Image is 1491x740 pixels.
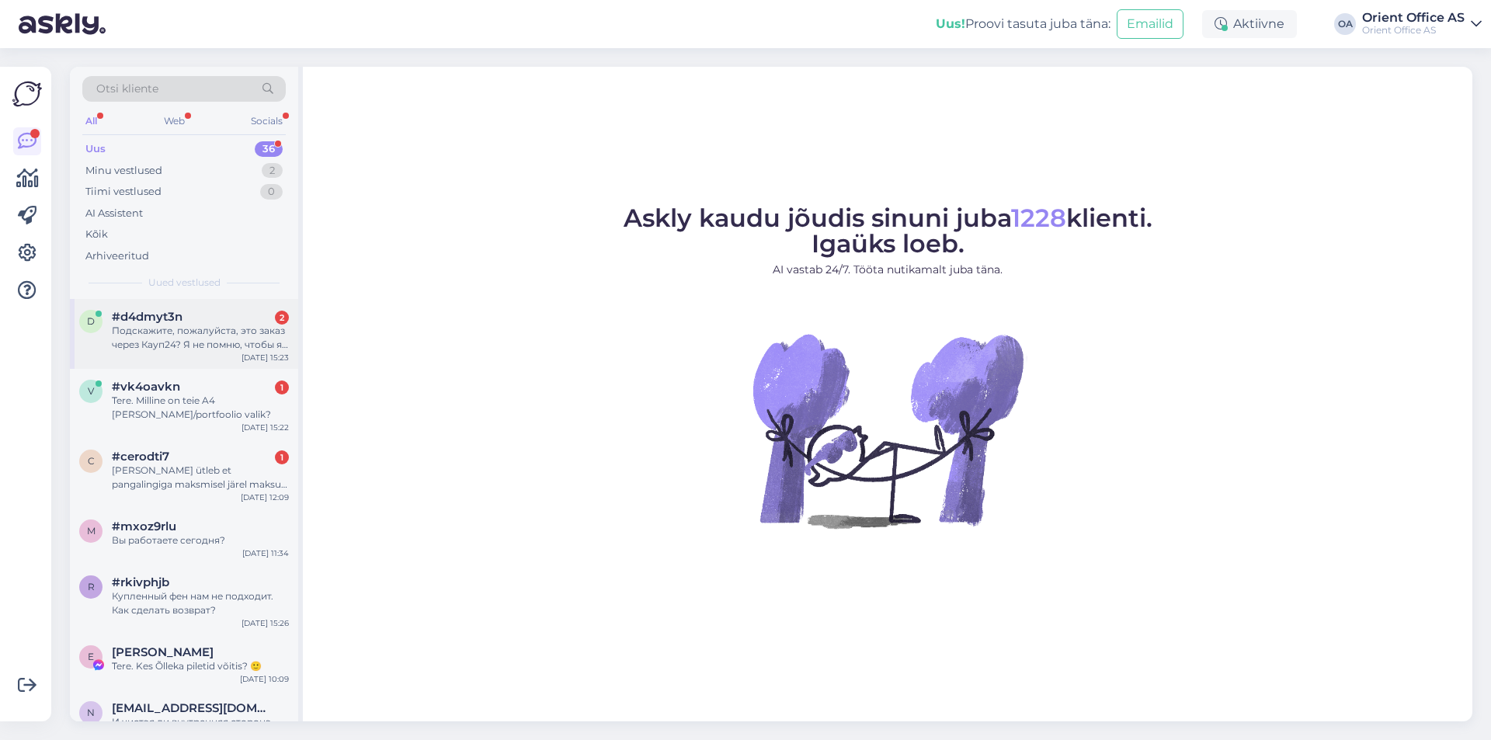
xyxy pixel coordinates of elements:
div: Orient Office AS [1362,24,1465,36]
div: [DATE] 12:09 [241,492,289,503]
img: No Chat active [748,290,1027,570]
span: n [87,707,95,718]
div: Arhiveeritud [85,248,149,264]
div: [DATE] 11:34 [242,547,289,559]
div: Подскажите, пожалуйста, это заказ через Кауп24? Я не помню, чтобы я что-то заказывал с Вашего сай... [112,324,289,352]
span: r [88,581,95,592]
div: 1 [275,380,289,394]
span: Askly kaudu jõudis sinuni juba klienti. Igaüks loeb. [624,203,1152,259]
img: Askly Logo [12,79,42,109]
div: Socials [248,111,286,131]
span: v [88,385,94,397]
p: AI vastab 24/7. Tööta nutikamalt juba täna. [624,262,1152,278]
div: Tere. Milline on teie A4 [PERSON_NAME]/portfoolio valik? [112,394,289,422]
span: 1228 [1011,203,1066,233]
span: E [88,651,94,662]
span: #cerodti7 [112,450,169,464]
div: [PERSON_NAME] ütleb et pangalingiga maksmisel järel maksu summa mingi peab olema 100 EUR vms. Ma ... [112,464,289,492]
div: [DATE] 10:09 [240,673,289,685]
span: #vk4oavkn [112,380,180,394]
span: Otsi kliente [96,81,158,97]
span: Eva-Maria Virnas [112,645,214,659]
div: Minu vestlused [85,163,162,179]
button: Emailid [1117,9,1183,39]
div: Kõik [85,227,108,242]
div: 36 [255,141,283,157]
div: [DATE] 15:22 [242,422,289,433]
div: OA [1334,13,1356,35]
div: Купленный фен нам не подходит. Как сделать возврат? [112,589,289,617]
div: Orient Office AS [1362,12,1465,24]
a: Orient Office ASOrient Office AS [1362,12,1482,36]
div: Uus [85,141,106,157]
div: 1 [275,450,289,464]
span: c [88,455,95,467]
div: AI Assistent [85,206,143,221]
div: 0 [260,184,283,200]
div: All [82,111,100,131]
div: [DATE] 15:26 [242,617,289,629]
span: natalyamam3@gmail.com [112,701,273,715]
span: d [87,315,95,327]
div: Web [161,111,188,131]
div: Aktiivne [1202,10,1297,38]
div: Вы работаете сегодня? [112,533,289,547]
div: 2 [275,311,289,325]
div: Tere. Kes Õlleka piletid võitis? 🙂 [112,659,289,673]
span: Uued vestlused [148,276,221,290]
div: Proovi tasuta juba täna: [936,15,1110,33]
b: Uus! [936,16,965,31]
span: #d4dmyt3n [112,310,182,324]
div: 2 [262,163,283,179]
div: Tiimi vestlused [85,184,162,200]
span: m [87,525,96,537]
div: [DATE] 15:23 [242,352,289,363]
span: #rkivphjb [112,575,169,589]
span: #mxoz9rlu [112,519,176,533]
